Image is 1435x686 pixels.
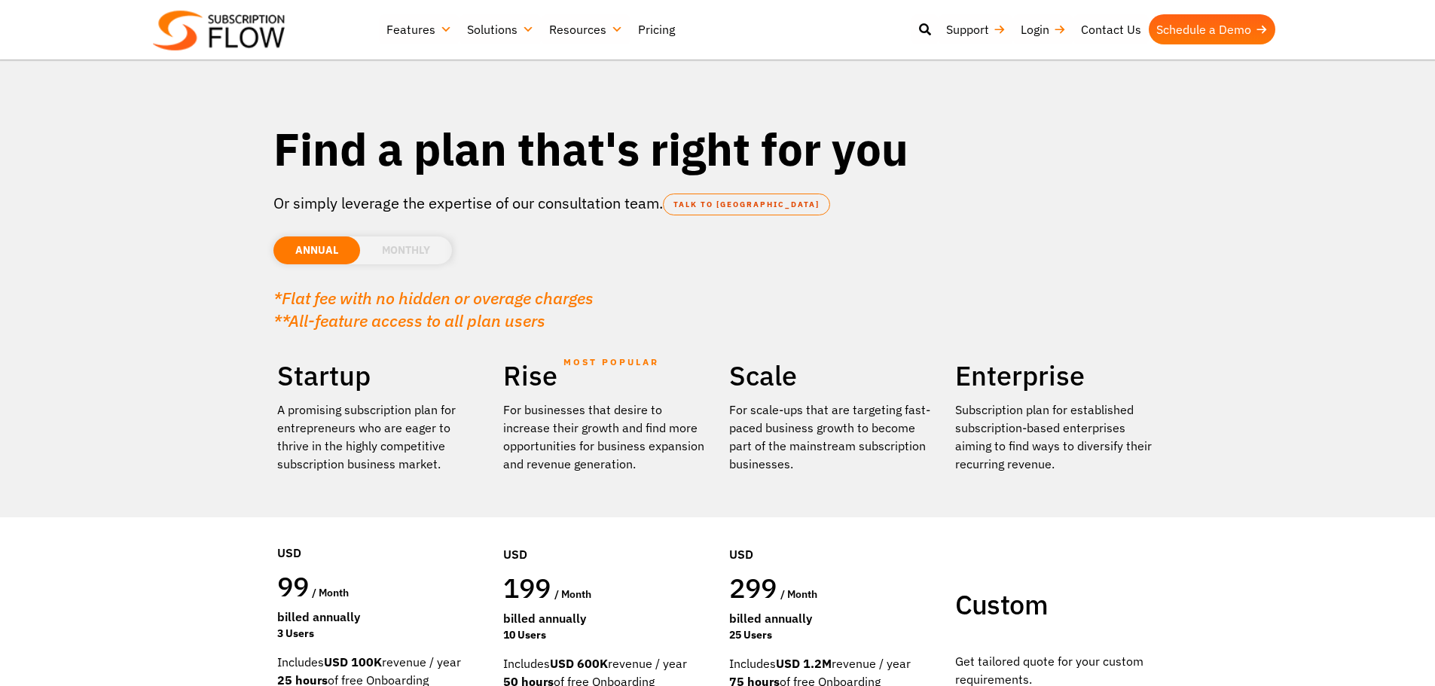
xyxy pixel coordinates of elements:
span: 99 [277,569,310,604]
p: Or simply leverage the expertise of our consultation team. [273,192,1162,215]
span: / month [780,587,817,601]
div: USD [277,498,481,569]
div: For businesses that desire to increase their growth and find more opportunities for business expa... [503,401,707,473]
span: / month [554,587,591,601]
a: Pricing [630,14,682,44]
div: USD [729,500,933,571]
li: MONTHLY [360,236,452,264]
a: Support [939,14,1013,44]
div: 10 Users [503,627,707,643]
a: Login [1013,14,1073,44]
span: MOST POPULAR [563,345,659,380]
h1: Find a plan that's right for you [273,120,1162,177]
li: ANNUAL [273,236,360,264]
em: *Flat fee with no hidden or overage charges [273,287,594,309]
img: Subscriptionflow [153,11,285,50]
a: TALK TO [GEOGRAPHIC_DATA] [663,194,830,215]
a: Resources [542,14,630,44]
strong: USD 100K [324,654,382,669]
em: **All-feature access to all plan users [273,309,545,331]
div: Billed Annually [503,609,707,627]
a: Contact Us [1073,14,1149,44]
p: Subscription plan for established subscription-based enterprises aiming to find ways to diversify... [955,401,1159,473]
a: Schedule a Demo [1149,14,1275,44]
strong: USD 1.2M [776,656,832,671]
a: Features [379,14,460,44]
h2: Startup [277,358,481,393]
div: Billed Annually [277,608,481,626]
div: 25 Users [729,627,933,643]
h2: Rise [503,358,707,393]
p: A promising subscription plan for entrepreneurs who are eager to thrive in the highly competitive... [277,401,481,473]
span: 299 [729,570,777,605]
h2: Scale [729,358,933,393]
div: Billed Annually [729,609,933,627]
span: 199 [503,570,551,605]
div: For scale-ups that are targeting fast-paced business growth to become part of the mainstream subs... [729,401,933,473]
span: / month [312,586,349,599]
div: 3 Users [277,626,481,642]
div: USD [503,500,707,571]
a: Solutions [460,14,542,44]
strong: USD 600K [550,656,608,671]
span: Custom [955,587,1048,622]
h2: Enterprise [955,358,1159,393]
